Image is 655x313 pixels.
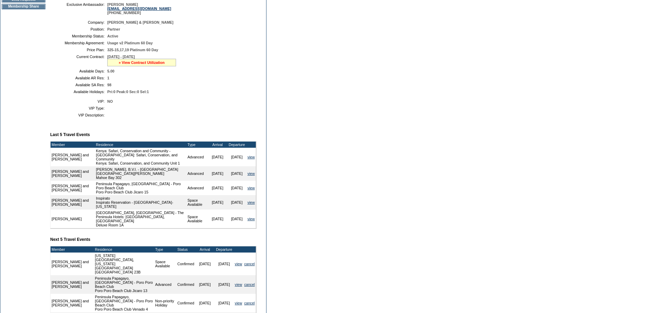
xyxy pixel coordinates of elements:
td: [PERSON_NAME] and [PERSON_NAME] [51,253,92,275]
span: Active [107,34,118,38]
span: [DATE] - [DATE] [107,55,135,59]
td: [DATE] [195,294,215,312]
td: [DATE] [208,210,227,228]
td: Company: [53,20,105,24]
td: VIP Type: [53,106,105,110]
td: [DATE] [215,253,234,275]
td: [PERSON_NAME] and [PERSON_NAME] [51,181,95,195]
td: Space Available [186,210,208,228]
td: [DATE] [227,210,247,228]
span: Pri:0 Peak:0 Sec:0 Sel:1 [107,90,149,94]
span: [PERSON_NAME] & [PERSON_NAME] [107,20,173,24]
span: Partner [107,27,120,31]
td: Arrival [208,142,227,148]
td: Advanced [186,148,208,166]
a: view [248,186,255,190]
td: Departure [215,246,234,253]
td: Type [186,142,208,148]
td: [GEOGRAPHIC_DATA], [GEOGRAPHIC_DATA] - The Peninsula Hotels: [GEOGRAPHIC_DATA], [GEOGRAPHIC_DATA]... [95,210,186,228]
span: 1 [107,76,109,80]
td: Space Available [186,195,208,210]
a: cancel [244,262,255,266]
td: Available Holidays: [53,90,105,94]
td: [PERSON_NAME], B.V.I. - [GEOGRAPHIC_DATA] [GEOGRAPHIC_DATA][PERSON_NAME] Mahoe Bay 302 [95,166,186,181]
td: [DATE] [227,181,247,195]
td: [US_STATE][GEOGRAPHIC_DATA], [US_STATE][GEOGRAPHIC_DATA] [GEOGRAPHIC_DATA] 23B [94,253,154,275]
span: Usage v2 Platinum 60 Day [107,41,153,45]
td: [PERSON_NAME] and [PERSON_NAME] [51,148,95,166]
td: [DATE] [195,275,215,294]
span: 98 [107,83,111,87]
td: Position: [53,27,105,31]
td: Confirmed [176,294,195,312]
td: [DATE] [227,166,247,181]
td: Peninsula Papagayo, [GEOGRAPHIC_DATA] - Poro Poro Beach Club Poro Poro Beach Club Venado 4 [94,294,154,312]
span: NO [107,99,113,103]
td: Kenya: Safari, Conservation and Community - [GEOGRAPHIC_DATA]: Safari, Conservation, and Communit... [95,148,186,166]
td: Available SA Res: [53,83,105,87]
a: view [248,155,255,159]
span: 325-15,17,19 Platinum 60 Day [107,48,158,52]
td: [DATE] [195,253,215,275]
td: Status [176,246,195,253]
b: Next 5 Travel Events [50,237,90,242]
span: [PERSON_NAME] [PHONE_NUMBER] [107,2,171,15]
a: view [248,200,255,204]
a: view [235,301,242,305]
td: Peninsula Papagayo, [GEOGRAPHIC_DATA] - Poro Poro Beach Club Poro Poro Beach Club Jicaro 15 [95,181,186,195]
td: VIP: [53,99,105,103]
a: » View Contract Utilization [119,60,165,65]
td: [DATE] [215,275,234,294]
td: [DATE] [208,181,227,195]
a: view [248,171,255,176]
td: Advanced [186,166,208,181]
td: [DATE] [215,294,234,312]
td: Membership Share [2,4,45,9]
td: [PERSON_NAME] [51,210,95,228]
td: Confirmed [176,253,195,275]
td: Price Plan: [53,48,105,52]
td: Exclusive Ambassador: [53,2,105,15]
a: view [235,282,242,287]
td: [DATE] [208,166,227,181]
span: 5.00 [107,69,114,73]
td: Available AR Res: [53,76,105,80]
td: [PERSON_NAME] and [PERSON_NAME] [51,195,95,210]
a: [EMAIL_ADDRESS][DOMAIN_NAME] [107,7,171,11]
a: cancel [244,301,255,305]
td: [DATE] [227,195,247,210]
b: Last 5 Travel Events [50,132,90,137]
td: Departure [227,142,247,148]
td: Advanced [154,275,176,294]
td: Non-priority Holiday [154,294,176,312]
a: view [235,262,242,266]
td: Type [154,246,176,253]
td: Peninsula Papagayo, [GEOGRAPHIC_DATA] - Poro Poro Beach Club Poro Poro Beach Club Jicaro 13 [94,275,154,294]
td: Member [51,142,95,148]
td: Inspirato Inspirato Reservation - [GEOGRAPHIC_DATA]-[US_STATE] [95,195,186,210]
td: [DATE] [208,148,227,166]
td: Advanced [186,181,208,195]
a: cancel [244,282,255,287]
td: Current Contract: [53,55,105,66]
td: Residence [94,246,154,253]
td: Space Available [154,253,176,275]
td: [DATE] [208,195,227,210]
td: [PERSON_NAME] and [PERSON_NAME] [51,275,92,294]
td: [PERSON_NAME] and [PERSON_NAME] [51,166,95,181]
td: Confirmed [176,275,195,294]
td: Membership Agreement: [53,41,105,45]
td: Membership Status: [53,34,105,38]
td: [PERSON_NAME] and [PERSON_NAME] [51,294,92,312]
td: VIP Description: [53,113,105,117]
a: view [248,217,255,221]
td: Member [51,246,92,253]
td: Residence [95,142,186,148]
td: Arrival [195,246,215,253]
td: [DATE] [227,148,247,166]
td: Available Days: [53,69,105,73]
